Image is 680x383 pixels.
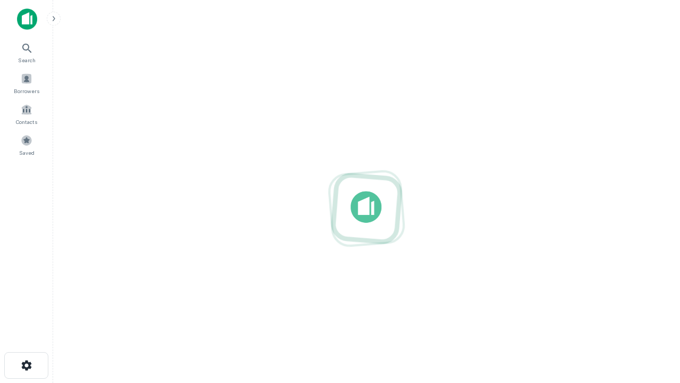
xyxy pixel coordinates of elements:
[16,118,37,126] span: Contacts
[627,298,680,349] iframe: Chat Widget
[3,130,50,159] a: Saved
[17,9,37,30] img: capitalize-icon.png
[14,87,39,95] span: Borrowers
[19,148,35,157] span: Saved
[3,69,50,97] a: Borrowers
[3,38,50,66] a: Search
[3,99,50,128] a: Contacts
[18,56,36,64] span: Search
